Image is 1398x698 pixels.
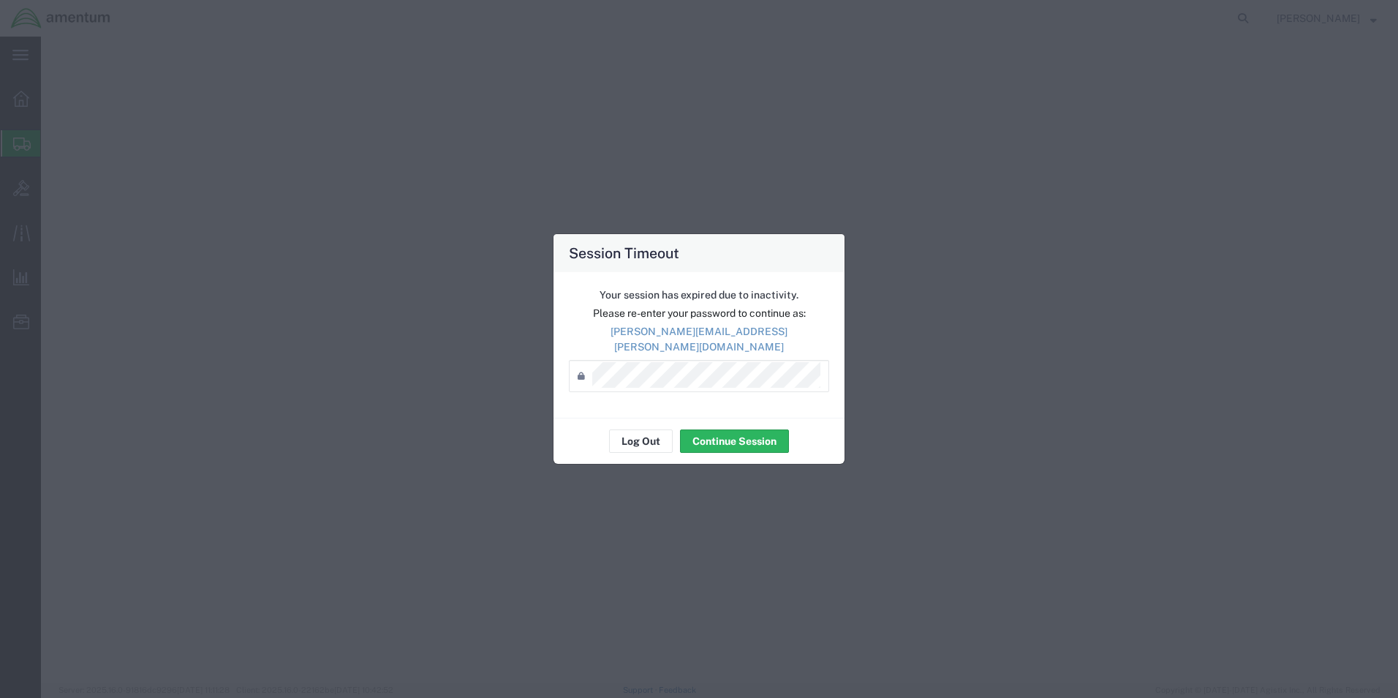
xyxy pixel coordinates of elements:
[569,306,829,321] p: Please re-enter your password to continue as:
[680,429,789,453] button: Continue Session
[609,429,673,453] button: Log Out
[569,242,679,263] h4: Session Timeout
[569,324,829,355] p: [PERSON_NAME][EMAIL_ADDRESS][PERSON_NAME][DOMAIN_NAME]
[569,288,829,303] p: Your session has expired due to inactivity.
